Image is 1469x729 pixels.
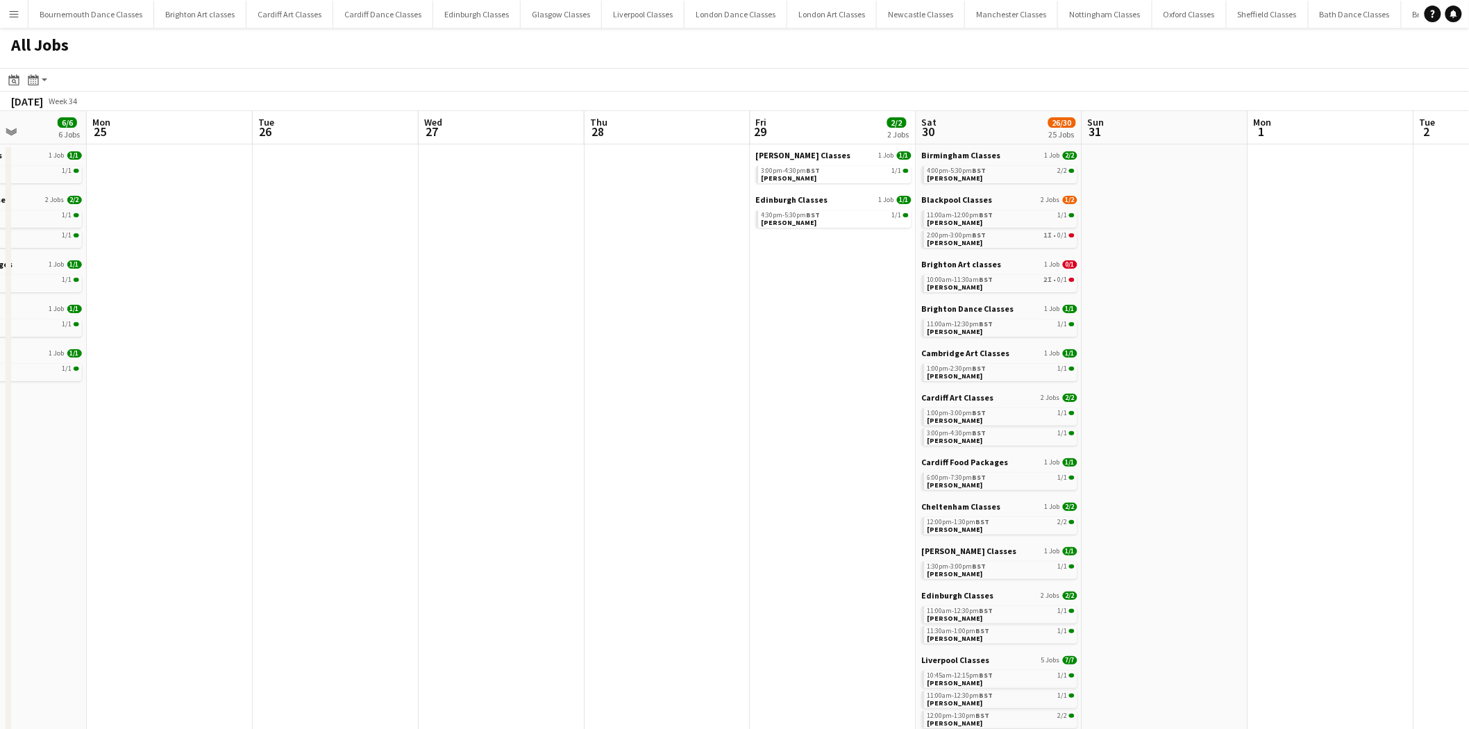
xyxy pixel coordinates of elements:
a: 2:00pm-3:00pmBST1I•0/1[PERSON_NAME] [927,231,1075,246]
span: Andrea Hammond [927,698,983,707]
span: Cambridge Art Classes [922,348,1010,358]
span: 10:00am-11:30am [927,276,993,283]
span: 2I [1044,276,1052,283]
span: BST [980,671,993,680]
span: 1/1 [1069,673,1075,678]
span: 2/2 [1058,167,1068,174]
span: Edinburgh Classes [922,590,994,601]
a: Brighton Art classes1 Job0/1 [922,259,1077,269]
span: Cardiff Art Classes [922,392,994,403]
span: 29 [754,124,767,140]
span: 1/1 [1069,411,1075,415]
span: 1I [1044,232,1052,239]
span: BST [976,626,990,635]
span: 0/1 [1058,276,1068,283]
span: Jade Wallace [927,569,983,578]
span: Dawn Harper [927,614,983,623]
span: BST [807,210,821,219]
span: 1/1 [1069,694,1075,698]
span: 0/1 [1063,260,1077,269]
div: [PERSON_NAME] Classes1 Job1/11:30pm-3:00pmBST1/1[PERSON_NAME] [922,546,1077,590]
span: 1/1 [1069,322,1075,326]
span: 1 Job [1045,503,1060,511]
span: Ada Emerson [927,371,983,380]
a: 11:00am-12:30pmBST1/1[PERSON_NAME] [927,691,1075,707]
span: 1/1 [903,169,909,173]
span: 2/2 [1063,151,1077,160]
span: Blackpool Classes [922,194,993,205]
button: Newcastle Classes [877,1,965,28]
button: Brighton Art classes [154,1,246,28]
span: 1/1 [67,305,82,313]
span: Tue [1420,116,1436,128]
span: 1:00pm-3:00pm [927,410,987,417]
span: BST [973,364,987,373]
span: 1/1 [62,212,72,219]
div: Brighton Art classes1 Job0/110:00am-11:30amBST2I•0/1[PERSON_NAME] [922,259,1077,303]
span: 2/2 [1063,503,1077,511]
span: Darren Loudon [927,218,983,227]
span: Sun [1088,116,1105,128]
span: 2 Jobs [1041,394,1060,402]
a: Birmingham Classes1 Job2/2 [922,150,1077,160]
span: Mon [92,116,110,128]
span: 1 Job [1045,151,1060,160]
span: BST [980,275,993,284]
span: Natasha Little [927,174,983,183]
span: 1/1 [1063,305,1077,313]
span: 3:00pm-4:30pm [762,167,821,174]
span: 2 Jobs [1041,592,1060,600]
div: • [927,276,1075,283]
span: 25 [90,124,110,140]
span: 1 Job [49,305,65,313]
span: 1/1 [1063,349,1077,358]
a: Cardiff Art Classes2 Jobs2/2 [922,392,1077,403]
span: Thu [590,116,607,128]
span: 1 Job [1045,458,1060,467]
span: 1/1 [74,367,79,371]
span: 1/1 [62,276,72,283]
span: 1/1 [1058,628,1068,635]
span: 2/2 [1069,520,1075,524]
span: Birmingham Classes [922,150,1001,160]
span: BST [973,428,987,437]
span: Edinburgh Classes [756,194,828,205]
span: Sat [922,116,937,128]
span: 2 Jobs [46,196,65,204]
span: Ellen Grimshaw [927,634,983,643]
a: 12:00pm-1:30pmBST2/2[PERSON_NAME] [927,711,1075,727]
span: 2/2 [1069,714,1075,718]
span: Natalie Horne [927,283,983,292]
button: Sheffield Classes [1227,1,1309,28]
span: 1/1 [1069,564,1075,569]
span: Tue [258,116,274,128]
span: 4:30pm-5:30pm [762,212,821,219]
div: 25 Jobs [1049,129,1075,140]
a: 11:00am-12:30pmBST1/1[PERSON_NAME] [927,319,1075,335]
span: Natalie Daly [927,327,983,336]
span: 11:00am-12:30pm [927,607,993,614]
button: Glasgow Classes [521,1,602,28]
div: Cheltenham Classes1 Job2/212:00pm-1:30pmBST2/2[PERSON_NAME] [922,501,1077,546]
span: Leah Raybould [927,436,983,445]
span: 11:00am-12:00pm [927,212,993,219]
span: Cynthia Mitchell-Allen [927,525,983,534]
span: 1/1 [1069,629,1075,633]
span: David Renouf [762,218,817,227]
span: 1/1 [1069,431,1075,435]
div: Brighton Dance Classes1 Job1/111:00am-12:30pmBST1/1[PERSON_NAME] [922,303,1077,348]
a: Edinburgh Classes2 Jobs2/2 [922,590,1077,601]
span: 1 Job [1045,349,1060,358]
span: 11:00am-12:30pm [927,321,993,328]
span: 1/1 [897,196,912,204]
a: Blackpool Classes2 Jobs1/2 [922,194,1077,205]
span: Liverpool Classes [922,655,990,665]
a: Brighton Dance Classes1 Job1/1 [922,303,1077,314]
span: 1 [1252,124,1272,140]
a: Cambridge Art Classes1 Job1/1 [922,348,1077,358]
a: 1:00pm-2:30pmBST1/1[PERSON_NAME] [927,364,1075,380]
span: BST [973,166,987,175]
span: Brighton Dance Classes [922,303,1014,314]
span: 2/2 [67,196,82,204]
span: 1:00pm-2:30pm [927,365,987,372]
